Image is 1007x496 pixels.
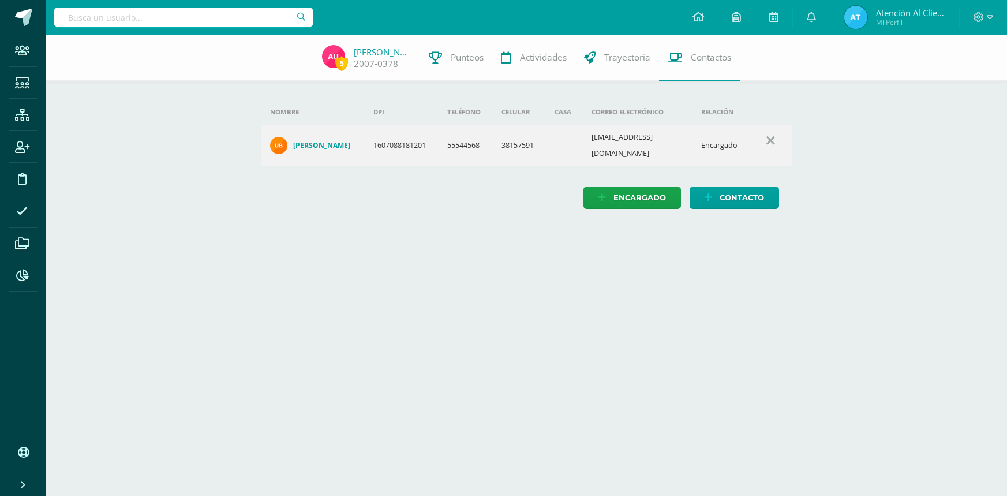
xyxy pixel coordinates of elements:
[659,35,740,81] a: Contactos
[438,125,492,166] td: 55544568
[438,99,492,125] th: Teléfono
[335,56,348,70] span: 5
[354,46,411,58] a: [PERSON_NAME]
[844,6,867,29] img: ada85960de06b6a82e22853ecf293967.png
[54,8,313,27] input: Busca un usuario...
[583,187,681,209] a: Encargado
[876,7,945,18] span: Atención al cliente
[582,99,692,125] th: Correo electrónico
[582,125,692,166] td: [EMAIL_ADDRESS][DOMAIN_NAME]
[691,51,731,64] span: Contactos
[520,51,567,64] span: Actividades
[690,187,779,209] a: Contacto
[492,99,545,125] th: Celular
[420,35,492,81] a: Punteos
[545,99,582,125] th: Casa
[692,125,749,166] td: Encargado
[604,51,650,64] span: Trayectoria
[451,51,484,64] span: Punteos
[492,35,575,81] a: Actividades
[613,187,666,208] span: Encargado
[364,125,439,166] td: 1607088181201
[261,99,364,125] th: Nombre
[720,187,764,208] span: Contacto
[575,35,659,81] a: Trayectoria
[354,58,398,70] a: 2007-0378
[293,141,350,150] h4: [PERSON_NAME]
[270,137,355,154] a: [PERSON_NAME]
[876,17,945,27] span: Mi Perfil
[364,99,439,125] th: DPI
[692,99,749,125] th: Relación
[322,45,345,68] img: 614365b5d1f1b14c8a5c16768cf80ca9.png
[492,125,545,166] td: 38157591
[270,137,287,154] img: 6d25ad69f79299014103b6cc8c258a36.png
